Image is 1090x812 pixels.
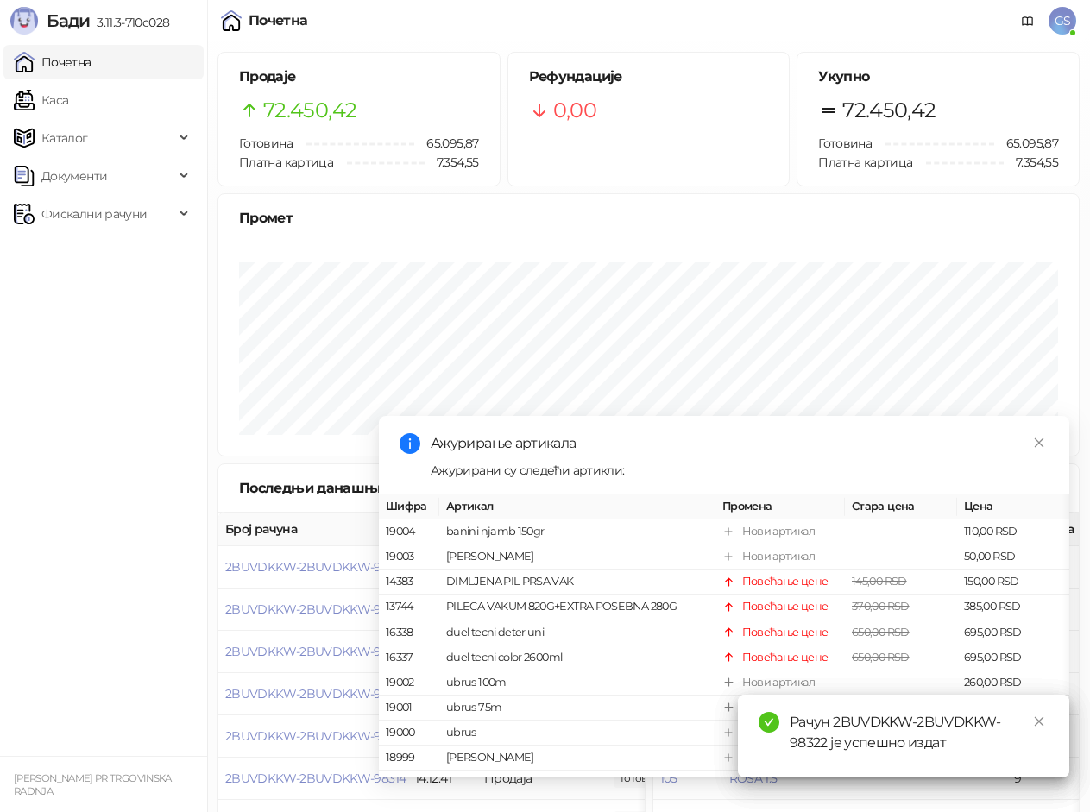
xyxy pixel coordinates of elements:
td: 385,00 RSD [957,595,1069,620]
button: 2BUVDKKW-2BUVDKKW-98315 [225,728,405,744]
span: 650,00 RSD [852,651,910,664]
td: - [845,519,957,544]
td: [PERSON_NAME] [439,746,715,771]
th: Број рачуна [218,513,408,546]
div: Нови артикал [742,523,815,540]
td: 260,00 RSD [957,670,1069,696]
span: 145,00 RSD [852,575,907,588]
span: Фискални рачуни [41,197,147,231]
td: 14383 [379,570,439,595]
td: - [845,544,957,570]
span: 65.095,87 [414,134,478,153]
span: Готовина [818,135,872,151]
td: DIMLJENA PIL PRSA VAK [439,570,715,595]
td: banini njamb 150gr [439,519,715,544]
th: Промена [715,494,845,519]
div: Повећање цене [742,623,829,640]
td: 18999 [379,746,439,771]
span: 7.354,55 [425,153,479,172]
td: 150,00 RSD [957,570,1069,595]
span: info-circle [400,433,420,454]
span: Каталог [41,121,88,155]
td: spin sensitive [439,771,715,796]
td: 19001 [379,696,439,721]
td: duel tecni deter uni [439,620,715,645]
h5: Продаје [239,66,479,87]
th: Цена [957,494,1069,519]
div: Ажурирање артикала [431,433,1049,454]
span: Платна картица [818,154,912,170]
span: Готовина [239,135,293,151]
a: Close [1030,712,1049,731]
button: 2BUVDKKW-2BUVDKKW-98316 [225,686,406,702]
td: 50,00 RSD [957,544,1069,570]
div: Почетна [249,14,308,28]
td: 19003 [379,544,439,570]
a: Документација [1014,7,1042,35]
td: ubrus 75m [439,696,715,721]
span: 0,00 [553,94,596,127]
h5: Укупно [818,66,1058,87]
span: GS [1049,7,1076,35]
a: Close [1030,433,1049,452]
td: ubrus [439,721,715,746]
td: 19004 [379,519,439,544]
td: PILECA VAKUM 820G+EXTRA POSEBNA 280G [439,595,715,620]
span: close [1033,715,1045,727]
a: Каса [14,83,68,117]
td: 13744 [379,595,439,620]
td: ubrus 100m [439,670,715,696]
td: 16337 [379,645,439,670]
td: duel tecni color 2600ml [439,645,715,670]
button: 2BUVDKKW-2BUVDKKW-98319 [225,559,406,575]
div: Повећање цене [742,598,829,615]
td: - [845,670,957,696]
td: 110,00 RSD [957,519,1069,544]
span: check-circle [759,712,779,733]
span: 65.095,87 [994,134,1058,153]
h5: Рефундације [529,66,769,87]
div: Рачун 2BUVDKKW-2BUVDKKW-98322 је успешно издат [790,712,1049,753]
span: 7.354,55 [1004,153,1058,172]
div: Нови артикал [742,674,815,691]
span: Бади [47,10,90,31]
td: 18998 [379,771,439,796]
th: Стара цена [845,494,957,519]
div: Промет [239,207,1058,229]
th: Шифра [379,494,439,519]
td: 16338 [379,620,439,645]
div: Повећање цене [742,649,829,666]
span: 72.450,42 [842,94,936,127]
button: 2BUVDKKW-2BUVDKKW-98314 [225,771,406,786]
span: close [1033,437,1045,449]
span: 370,00 RSD [852,600,910,613]
button: 2BUVDKKW-2BUVDKKW-98318 [225,601,406,617]
td: 695,00 RSD [957,645,1069,670]
span: 72.450,42 [263,94,356,127]
span: Платна картица [239,154,333,170]
button: 2BUVDKKW-2BUVDKKW-98317 [225,644,405,659]
span: Документи [41,159,107,193]
span: 3.11.3-710c028 [90,15,169,30]
th: Артикал [439,494,715,519]
span: 650,00 RSD [852,625,910,638]
td: 695,00 RSD [957,620,1069,645]
small: [PERSON_NAME] PR TRGOVINSKA RADNJA [14,772,172,797]
td: 19000 [379,721,439,746]
div: Ажурирани су следећи артикли: [431,461,1049,480]
div: Последњи данашњи рачуни [239,477,468,499]
td: [PERSON_NAME] [439,544,715,570]
td: 19002 [379,670,439,696]
div: Повећање цене [742,573,829,590]
div: Нови артикал [742,548,815,565]
a: Почетна [14,45,91,79]
img: Logo [10,7,38,35]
